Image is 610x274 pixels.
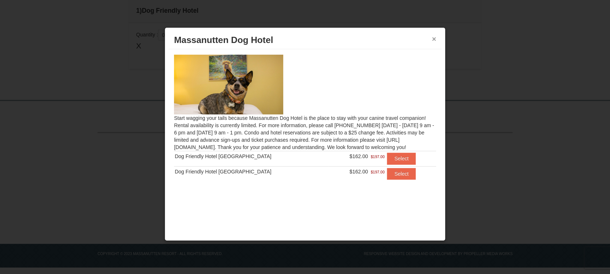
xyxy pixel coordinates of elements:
[432,35,436,43] button: ×
[175,153,327,160] div: Dog Friendly Hotel [GEOGRAPHIC_DATA]
[387,153,416,164] button: Select
[349,153,368,159] span: $162.00
[349,169,368,175] span: $162.00
[175,168,327,175] div: Dog Friendly Hotel [GEOGRAPHIC_DATA]
[174,35,273,45] span: Massanutten Dog Hotel
[371,168,384,176] span: $197.00
[174,55,283,114] img: 27428181-5-81c892a3.jpg
[371,153,384,160] span: $197.00
[387,168,416,180] button: Select
[169,49,441,194] div: Start wagging your tails because Massanutten Dog Hotel is the place to stay with your canine trav...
